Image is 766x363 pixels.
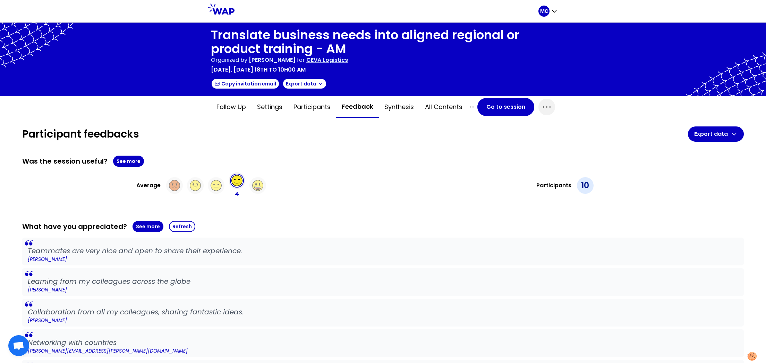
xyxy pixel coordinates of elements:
button: Export data [282,78,327,89]
button: MC [538,6,558,17]
button: Feedback [336,96,379,118]
p: Collaboration from all my colleagues, sharing fantastic ideas. [28,307,738,317]
h3: Participants [536,181,571,190]
span: [PERSON_NAME] [249,56,296,64]
p: Organized by [211,56,247,64]
p: [DATE], [DATE] 18th to 10h00 am [211,66,306,74]
button: Settings [252,97,288,117]
p: 4 [235,189,239,199]
h3: Average [136,181,161,190]
div: Ouvrir le chat [8,335,29,356]
button: Refresh [169,221,195,232]
button: See more [133,221,163,232]
div: What have you appreciated? [22,221,744,232]
p: CEVA Logistics [306,56,348,64]
button: Participants [288,97,336,117]
div: Was the session useful? [22,156,744,167]
h1: Translate business needs into aligned regional or product training - AM [211,28,555,56]
button: Synthesis [379,97,419,117]
p: Networking with countries [28,338,738,347]
p: Learning from my colleagues across the globe [28,277,738,286]
button: Copy invitation email [211,78,280,89]
button: Follow up [211,97,252,117]
p: 10 [581,180,589,191]
p: [PERSON_NAME] [28,256,738,263]
button: Go to session [477,98,534,116]
p: [PERSON_NAME] [28,286,738,293]
button: Export data [688,126,744,142]
h1: Participant feedbacks [22,128,688,140]
p: for [297,56,305,64]
p: MC [540,8,548,15]
p: [PERSON_NAME] [28,317,738,324]
button: See more [113,156,144,167]
p: [PERSON_NAME][EMAIL_ADDRESS][PERSON_NAME][DOMAIN_NAME] [28,347,738,354]
button: All contents [419,97,468,117]
p: Teammates are very nice and open to share their experience. [28,246,738,256]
